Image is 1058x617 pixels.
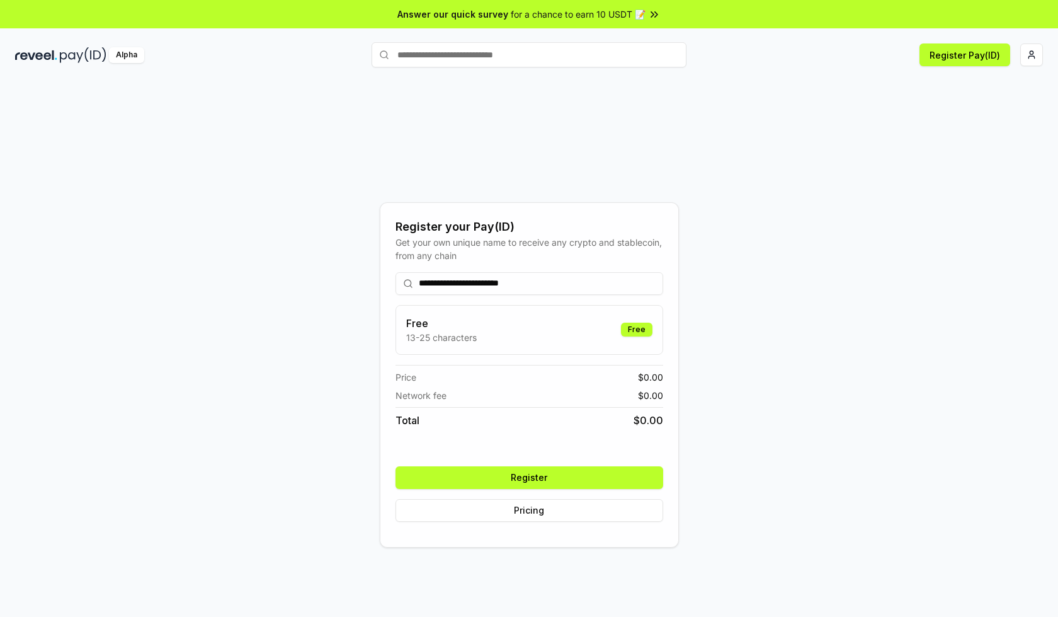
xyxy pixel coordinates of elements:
span: Total [395,413,419,428]
button: Register [395,466,663,489]
span: Network fee [395,389,447,402]
button: Pricing [395,499,663,522]
img: pay_id [60,47,106,63]
img: reveel_dark [15,47,57,63]
span: Answer our quick survey [397,8,508,21]
span: $ 0.00 [638,371,663,384]
span: for a chance to earn 10 USDT 📝 [511,8,646,21]
span: $ 0.00 [634,413,663,428]
div: Free [621,323,652,337]
div: Alpha [109,47,144,63]
span: $ 0.00 [638,389,663,402]
div: Get your own unique name to receive any crypto and stablecoin, from any chain [395,236,663,262]
button: Register Pay(ID) [919,43,1010,66]
p: 13-25 characters [406,331,477,344]
span: Price [395,371,416,384]
div: Register your Pay(ID) [395,218,663,236]
h3: Free [406,316,477,331]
